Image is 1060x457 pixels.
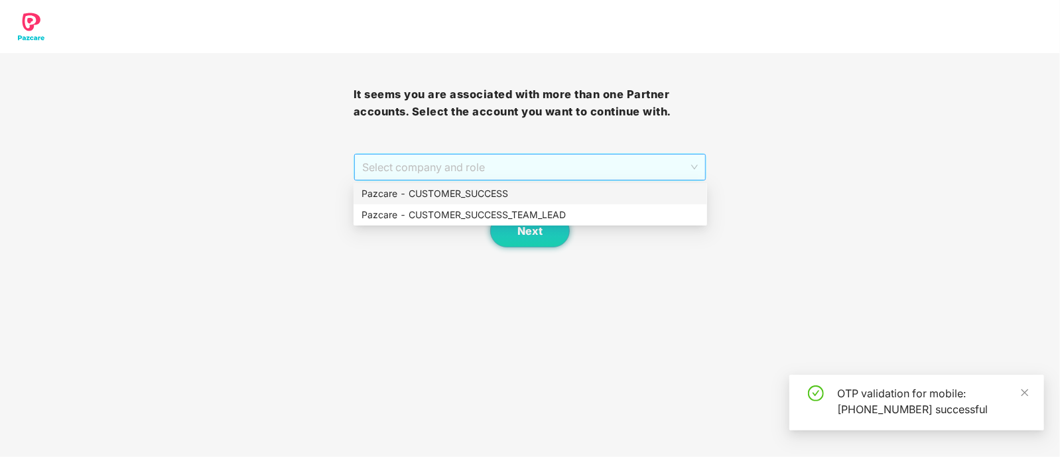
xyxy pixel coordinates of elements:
div: Pazcare - CUSTOMER_SUCCESS_TEAM_LEAD [362,208,699,222]
div: OTP validation for mobile: [PHONE_NUMBER] successful [837,385,1028,417]
div: Pazcare - CUSTOMER_SUCCESS_TEAM_LEAD [354,204,707,226]
button: Next [490,214,570,247]
div: Pazcare - CUSTOMER_SUCCESS [362,186,699,201]
h3: It seems you are associated with more than one Partner accounts. Select the account you want to c... [354,86,707,120]
div: Pazcare - CUSTOMER_SUCCESS [354,183,707,204]
span: check-circle [808,385,824,401]
span: Next [517,225,543,237]
span: Select company and role [362,155,698,180]
span: close [1020,388,1029,397]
